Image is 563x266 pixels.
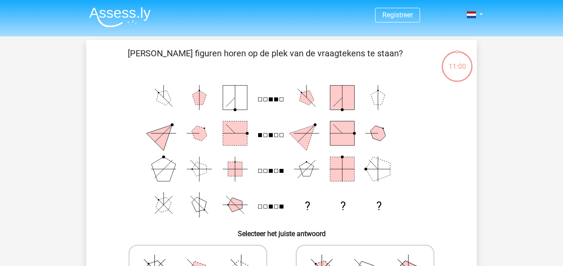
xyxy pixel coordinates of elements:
[376,200,382,213] text: ?
[305,200,310,213] text: ?
[100,47,430,73] p: [PERSON_NAME] figuren horen op de plek van de vraagtekens te staan?
[100,223,463,238] h6: Selecteer het juiste antwoord
[340,200,346,213] text: ?
[382,11,413,19] a: Registreer
[441,50,473,72] div: 11:00
[89,7,151,27] img: Assessly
